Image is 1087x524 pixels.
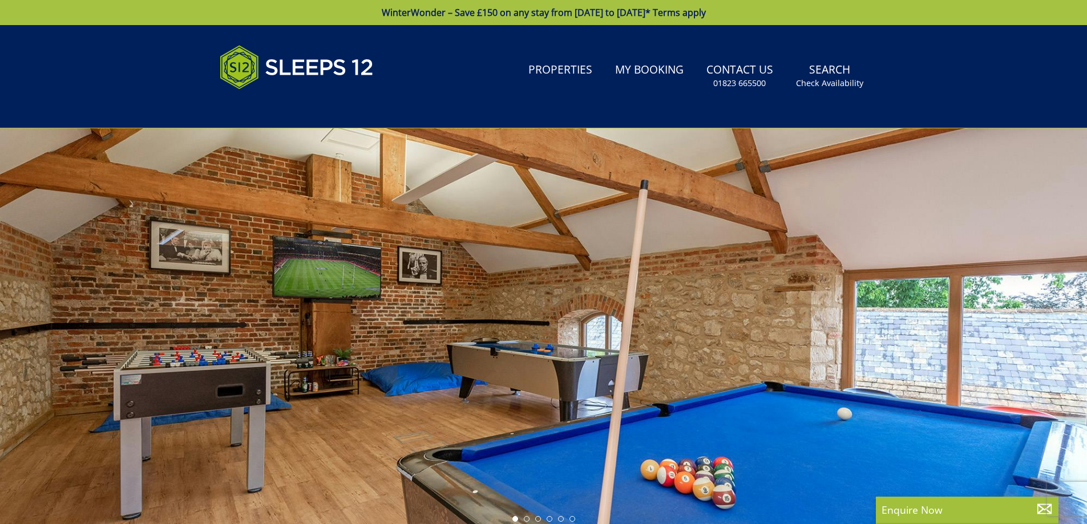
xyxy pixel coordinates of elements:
a: My Booking [611,58,688,83]
a: SearchCheck Availability [791,58,868,95]
small: 01823 665500 [713,78,766,89]
a: Properties [524,58,597,83]
small: Check Availability [796,78,863,89]
img: Sleeps 12 [220,39,374,96]
iframe: Customer reviews powered by Trustpilot [214,103,334,112]
a: Contact Us01823 665500 [702,58,778,95]
p: Enquire Now [882,502,1053,517]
